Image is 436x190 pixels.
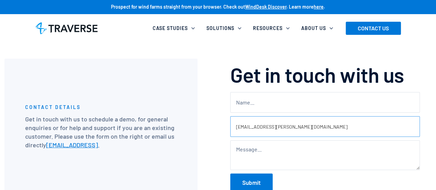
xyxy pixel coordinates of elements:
a: WindDesk Discover [245,4,286,10]
strong: Prospect for wind farms straight from your browser. Check out [111,4,245,10]
div: Resources [253,25,283,32]
p: CONTACT DETAILS [25,104,81,111]
div: Solutions [202,21,249,36]
div: Case Studies [149,21,202,36]
strong: . Learn more [286,4,314,10]
a: [EMAIL_ADDRESS] [46,141,98,149]
a: CONTACT US [346,22,401,35]
input: Your email... [230,116,420,137]
div: Resources [249,21,297,36]
div: About Us [297,21,341,36]
div: Case Studies [153,25,188,32]
input: Name... [230,92,420,113]
p: Get in touch with us to schedule a demo, for general enquiries or for help and support if you are... [25,115,177,150]
strong: . [324,4,325,10]
div: Solutions [206,25,234,32]
div: About Us [301,25,326,32]
h1: Get in touch with us [230,62,404,87]
a: here [314,4,324,10]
